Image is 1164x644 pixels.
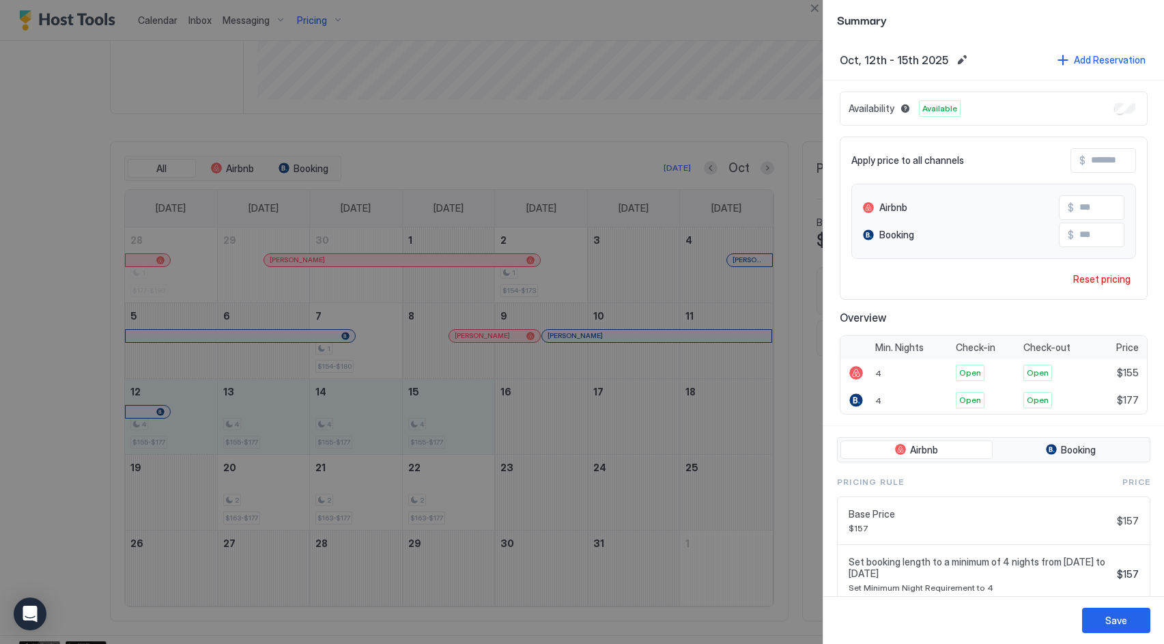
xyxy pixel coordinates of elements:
[922,102,957,115] span: Available
[849,583,1111,593] span: Set Minimum Night Requirement to 4
[959,367,981,379] span: Open
[1068,270,1136,288] button: Reset pricing
[954,52,970,68] button: Edit date range
[840,53,948,67] span: Oct, 12th - 15th 2025
[1074,53,1146,67] div: Add Reservation
[849,102,894,115] span: Availability
[840,311,1148,324] span: Overview
[1073,272,1131,286] div: Reset pricing
[837,476,904,488] span: Pricing Rule
[910,444,938,456] span: Airbnb
[1117,394,1139,406] span: $177
[1122,476,1150,488] span: Price
[959,394,981,406] span: Open
[14,598,46,630] div: Open Intercom Messenger
[1117,515,1139,527] span: $157
[1068,201,1074,214] span: $
[849,523,1111,533] span: $157
[849,508,1111,520] span: Base Price
[1027,367,1049,379] span: Open
[1117,568,1139,580] span: $157
[875,395,881,406] span: 4
[897,100,913,117] button: Blocked dates override all pricing rules and remain unavailable until manually unblocked
[1105,613,1127,628] div: Save
[851,154,964,167] span: Apply price to all channels
[875,341,924,354] span: Min. Nights
[1061,444,1096,456] span: Booking
[875,368,881,378] span: 4
[1068,229,1074,241] span: $
[995,440,1148,460] button: Booking
[879,201,907,214] span: Airbnb
[879,229,914,241] span: Booking
[849,556,1111,580] span: Set booking length to a minimum of 4 nights from [DATE] to [DATE]
[956,341,995,354] span: Check-in
[837,437,1150,463] div: tab-group
[837,11,1150,28] span: Summary
[1116,341,1139,354] span: Price
[1055,51,1148,69] button: Add Reservation
[1023,341,1070,354] span: Check-out
[1117,367,1139,379] span: $155
[1082,608,1150,633] button: Save
[1027,394,1049,406] span: Open
[1079,154,1085,167] span: $
[840,440,993,460] button: Airbnb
